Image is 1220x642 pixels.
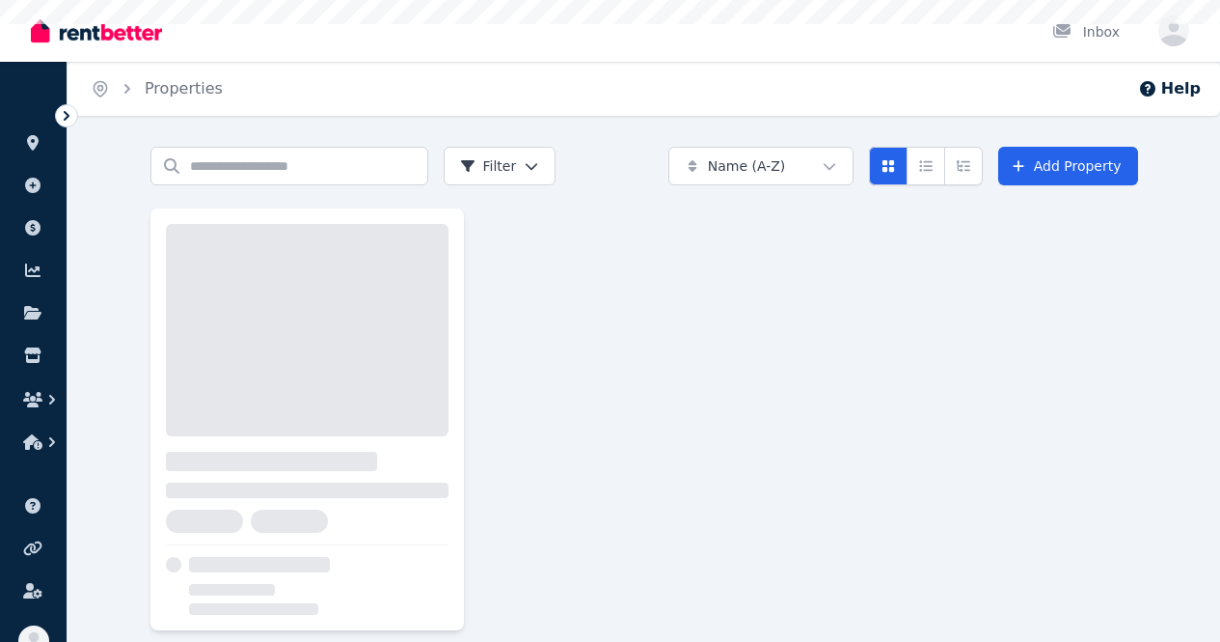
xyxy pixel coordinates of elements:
img: RentBetter [31,16,162,45]
a: Add Property [998,147,1138,185]
div: View options [869,147,983,185]
button: Card view [869,147,908,185]
button: Name (A-Z) [668,147,854,185]
button: Expanded list view [944,147,983,185]
button: Filter [444,147,556,185]
span: Filter [460,156,517,176]
button: Help [1138,77,1201,100]
nav: Breadcrumb [68,62,246,116]
div: Inbox [1052,22,1120,42]
a: Properties [145,79,223,98]
button: Compact list view [907,147,945,185]
span: Name (A-Z) [708,156,786,176]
